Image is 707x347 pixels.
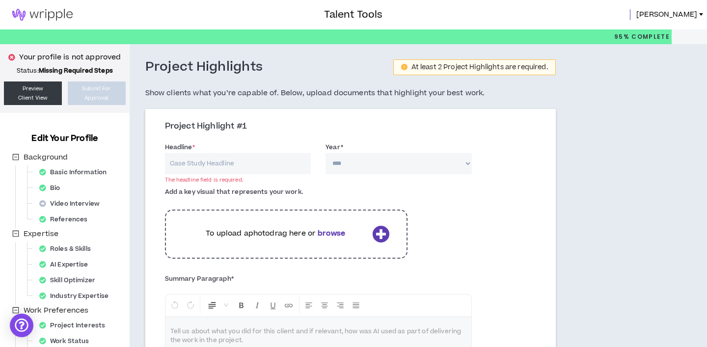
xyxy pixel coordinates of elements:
h3: Project Highlights [145,59,263,76]
b: browse [318,228,345,239]
button: Format Bold [234,296,249,314]
button: Insert Link [281,296,296,314]
label: Year [326,139,343,155]
button: Format Underline [266,296,280,314]
button: Left Align [301,296,316,314]
button: Format Italics [250,296,265,314]
span: Work Preferences [24,305,88,316]
label: Add a key visual that represents your work. [165,184,303,200]
span: Background [22,152,70,163]
input: Case Study Headline [165,153,311,174]
p: 95% [614,29,670,44]
div: At least 2 Project Highlights are required. [411,64,548,71]
strong: Missing Required Steps [39,66,113,75]
div: Basic Information [35,165,116,179]
a: PreviewClient View [4,81,62,105]
h3: Project Highlight #1 [165,121,544,132]
div: The headline field is required. [165,176,311,184]
div: Video Interview [35,197,109,211]
div: AI Expertise [35,258,98,271]
span: Expertise [24,229,58,239]
button: Right Align [333,296,348,314]
h3: Edit Your Profile [27,133,102,144]
p: Status: [4,67,126,75]
span: Work Preferences [22,305,90,317]
span: Background [24,152,68,162]
button: Redo [183,296,198,314]
span: exclamation-circle [401,64,408,70]
span: Complete [629,32,670,41]
span: Expertise [22,228,60,240]
p: Your profile is not approved [19,52,121,63]
button: Center Align [317,296,332,314]
label: Summary Paragraph [165,271,234,287]
div: Industry Expertise [35,289,118,303]
label: Headline [165,139,195,155]
button: Undo [167,296,182,314]
span: minus-square [12,307,19,314]
div: Bio [35,181,70,195]
p: To upload a photo drag here or [183,228,368,239]
div: Project Interests [35,319,115,332]
div: Open Intercom Messenger [10,314,33,337]
button: Submit ForApproval [68,81,126,105]
span: [PERSON_NAME] [636,9,697,20]
div: To upload aphotodrag here orbrowse [165,205,408,264]
div: Skill Optimizer [35,273,105,287]
h3: Talent Tools [324,7,382,22]
div: Roles & Skills [35,242,101,256]
button: Justify Align [349,296,363,314]
span: minus-square [12,154,19,160]
div: References [35,213,97,226]
h5: Show clients what you’re capable of. Below, upload documents that highlight your best work. [145,87,556,99]
span: minus-square [12,230,19,237]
